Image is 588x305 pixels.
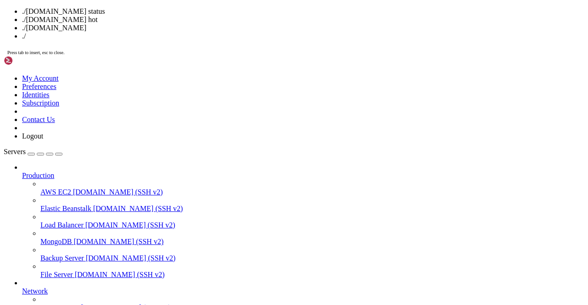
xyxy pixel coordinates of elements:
[4,4,468,8] x-row: Welcome to Ubuntu 22.04.5 LTS (GNU/Linux 5.15.0-25-generic x86_64)
[4,40,468,45] x-row: | |__| (_) | .` | | |/ _ \| _ \ (_) |
[93,205,183,212] span: [DOMAIN_NAME] (SSH v2)
[40,221,584,229] a: Load Balancer [DOMAIN_NAME] (SSH v2)
[73,238,164,245] span: [DOMAIN_NAME] (SSH v2)
[22,116,55,123] a: Contact Us
[40,254,84,262] span: Backup Server
[22,83,57,90] a: Preferences
[40,229,584,246] li: MongoDB [DOMAIN_NAME] (SSH v2)
[40,238,72,245] span: MongoDB
[85,221,175,229] span: [DOMAIN_NAME] (SSH v2)
[40,205,584,213] a: Elastic Beanstalk [DOMAIN_NAME] (SSH v2)
[40,262,584,279] li: File Server [DOMAIN_NAME] (SSH v2)
[22,16,584,24] li: ./[DOMAIN_NAME] hot
[22,24,584,32] li: ./[DOMAIN_NAME]
[22,163,584,279] li: Production
[4,54,468,59] x-row: Welcome!
[4,68,468,72] x-row: please don't hesitate to contact us at [EMAIL_ADDRESS][DOMAIN_NAME].
[73,188,163,196] span: [DOMAIN_NAME] (SSH v2)
[40,180,584,196] li: AWS EC2 [DOMAIN_NAME] (SSH v2)
[22,91,50,99] a: Identities
[4,56,57,65] img: Shellngn
[4,27,468,31] x-row: _____
[40,246,584,262] li: Backup Server [DOMAIN_NAME] (SSH v2)
[4,17,468,22] x-row: * Management: [URL][DOMAIN_NAME]
[22,172,584,180] a: Production
[40,213,584,229] li: Load Balancer [DOMAIN_NAME] (SSH v2)
[22,99,59,107] a: Subscription
[4,148,62,155] a: Servers
[40,238,584,246] a: MongoDB [DOMAIN_NAME] (SSH v2)
[22,74,59,82] a: My Account
[4,148,26,155] span: Servers
[22,7,584,16] li: ./[DOMAIN_NAME] status
[40,205,91,212] span: Elastic Beanstalk
[40,188,584,196] a: AWS EC2 [DOMAIN_NAME] (SSH v2)
[4,31,468,36] x-row: / ___/___ _ _ _____ _ ___ ___
[88,86,90,91] div: (34, 18)
[86,254,176,262] span: [DOMAIN_NAME] (SSH v2)
[22,287,48,295] span: Network
[22,287,584,295] a: Network
[40,188,71,196] span: AWS EC2
[40,271,584,279] a: File Server [DOMAIN_NAME] (SSH v2)
[7,50,64,55] span: Press tab to insert, esc to close.
[22,32,584,40] li: ./
[40,221,84,229] span: Load Balancer
[4,86,468,91] x-row: root@b6f5b3d65fe3:/usr/src/app# ./
[75,271,165,278] span: [DOMAIN_NAME] (SSH v2)
[40,271,73,278] span: File Server
[4,82,468,86] x-row: root@vmi2632794:~# docker exec -it telegram-claim-bot /bin/bash
[40,196,584,213] li: Elastic Beanstalk [DOMAIN_NAME] (SSH v2)
[4,45,468,50] x-row: \____\___/|_|\_| |_/_/ \_|___/\___/
[40,254,584,262] a: Backup Server [DOMAIN_NAME] (SSH v2)
[4,22,468,27] x-row: * Support: [URL][DOMAIN_NAME]
[4,77,468,82] x-row: Last login: [DATE] from [TECHNICAL_ID]
[22,132,43,140] a: Logout
[4,13,468,17] x-row: * Documentation: [URL][DOMAIN_NAME]
[4,36,468,40] x-row: | | / _ \| \| |_ _/ \ | _ )/ _ \
[4,63,468,68] x-row: This server is hosted by Contabo. If you have any questions or need help,
[22,172,54,179] span: Production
